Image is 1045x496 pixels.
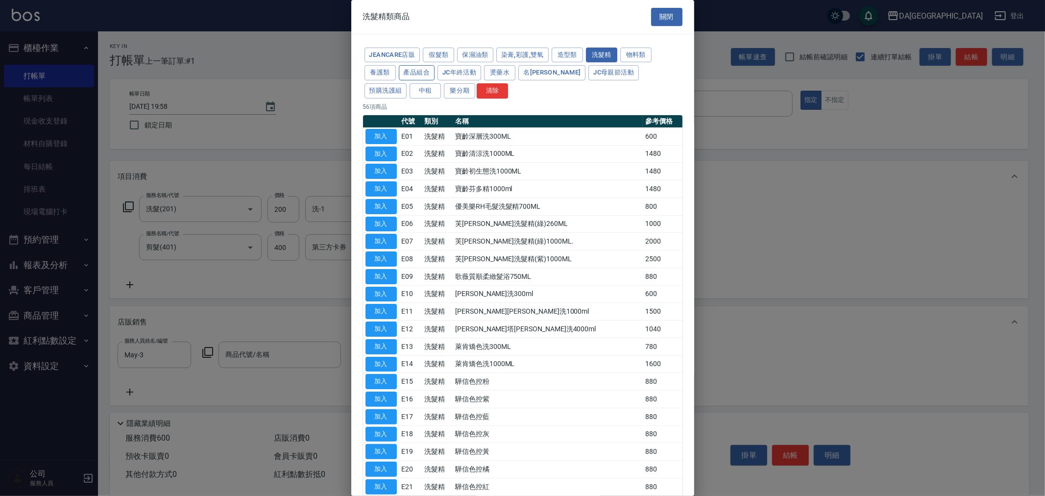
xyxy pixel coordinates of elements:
[399,233,422,250] td: E07
[643,338,682,355] td: 780
[422,198,453,215] td: 洗髮精
[399,268,422,285] td: E09
[643,233,682,250] td: 2000
[453,233,643,250] td: 芙[PERSON_NAME]洗髮精(綠)1000ML.
[643,180,682,198] td: 1480
[399,250,422,268] td: E08
[453,285,643,303] td: [PERSON_NAME]洗300ml
[422,408,453,425] td: 洗髮精
[422,250,453,268] td: 洗髮精
[363,102,682,111] p: 56 項商品
[399,65,435,80] button: 產品組合
[484,65,515,80] button: 燙藥水
[365,339,397,354] button: 加入
[453,391,643,408] td: 驊信色控紫
[422,391,453,408] td: 洗髮精
[365,65,396,80] button: 養護類
[365,479,397,495] button: 加入
[365,409,397,424] button: 加入
[399,408,422,425] td: E17
[422,373,453,391] td: 洗髮精
[453,198,643,215] td: 優美樂RH毛髮洗髮精700ML
[422,163,453,180] td: 洗髮精
[399,198,422,215] td: E05
[651,8,682,26] button: 關閉
[643,373,682,391] td: 880
[453,115,643,128] th: 名稱
[643,461,682,478] td: 880
[518,65,585,80] button: 名[PERSON_NAME]
[444,83,475,99] button: 樂分期
[365,357,397,372] button: 加入
[399,355,422,373] td: E14
[453,303,643,321] td: [PERSON_NAME][PERSON_NAME]洗1000ml
[365,164,397,179] button: 加入
[399,373,422,391] td: E15
[588,65,639,80] button: JC母親節活動
[365,147,397,162] button: 加入
[453,321,643,338] td: [PERSON_NAME]塔[PERSON_NAME]洗4000ml
[453,408,643,425] td: 驊信色控藍
[422,115,453,128] th: 類別
[422,233,453,250] td: 洗髮精
[399,115,422,128] th: 代號
[643,355,682,373] td: 1600
[365,287,397,302] button: 加入
[437,65,481,80] button: JC年終活動
[422,443,453,461] td: 洗髮精
[422,145,453,163] td: 洗髮精
[477,83,508,99] button: 清除
[365,83,407,99] button: 預購洗護組
[643,391,682,408] td: 880
[399,461,422,478] td: E20
[365,427,397,442] button: 加入
[365,374,397,389] button: 加入
[365,304,397,319] button: 加入
[365,129,397,144] button: 加入
[365,269,397,284] button: 加入
[422,180,453,198] td: 洗髮精
[453,355,643,373] td: 萊肯矯色洗1000ML
[453,478,643,496] td: 驊信色控紅
[399,303,422,321] td: E11
[453,250,643,268] td: 芙[PERSON_NAME]洗髮精(紫)1000ML
[586,48,617,63] button: 洗髮精
[399,478,422,496] td: E21
[422,285,453,303] td: 洗髮精
[399,425,422,443] td: E18
[453,373,643,391] td: 驊信色控粉
[643,268,682,285] td: 880
[453,145,643,163] td: 寶齡清涼洗1000ML
[643,115,682,128] th: 參考價格
[643,408,682,425] td: 880
[643,215,682,233] td: 1000
[643,250,682,268] td: 2500
[422,355,453,373] td: 洗髮精
[453,425,643,443] td: 驊信色控灰
[365,217,397,232] button: 加入
[363,12,410,22] span: 洗髮精類商品
[453,338,643,355] td: 萊肯矯色洗300ML
[643,443,682,461] td: 880
[365,444,397,459] button: 加入
[399,443,422,461] td: E19
[399,163,422,180] td: E03
[365,199,397,214] button: 加入
[422,303,453,321] td: 洗髮精
[643,303,682,321] td: 1500
[457,48,493,63] button: 保濕油類
[399,127,422,145] td: E01
[399,391,422,408] td: E16
[365,392,397,407] button: 加入
[423,48,454,63] button: 假髮類
[422,215,453,233] td: 洗髮精
[453,443,643,461] td: 驊信色控黃
[422,268,453,285] td: 洗髮精
[643,321,682,338] td: 1040
[365,462,397,477] button: 加入
[365,251,397,267] button: 加入
[422,461,453,478] td: 洗髮精
[496,48,549,63] button: 染膏,彩護,雙氧
[453,180,643,198] td: 寶齡芬多精1000ml
[399,338,422,355] td: E13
